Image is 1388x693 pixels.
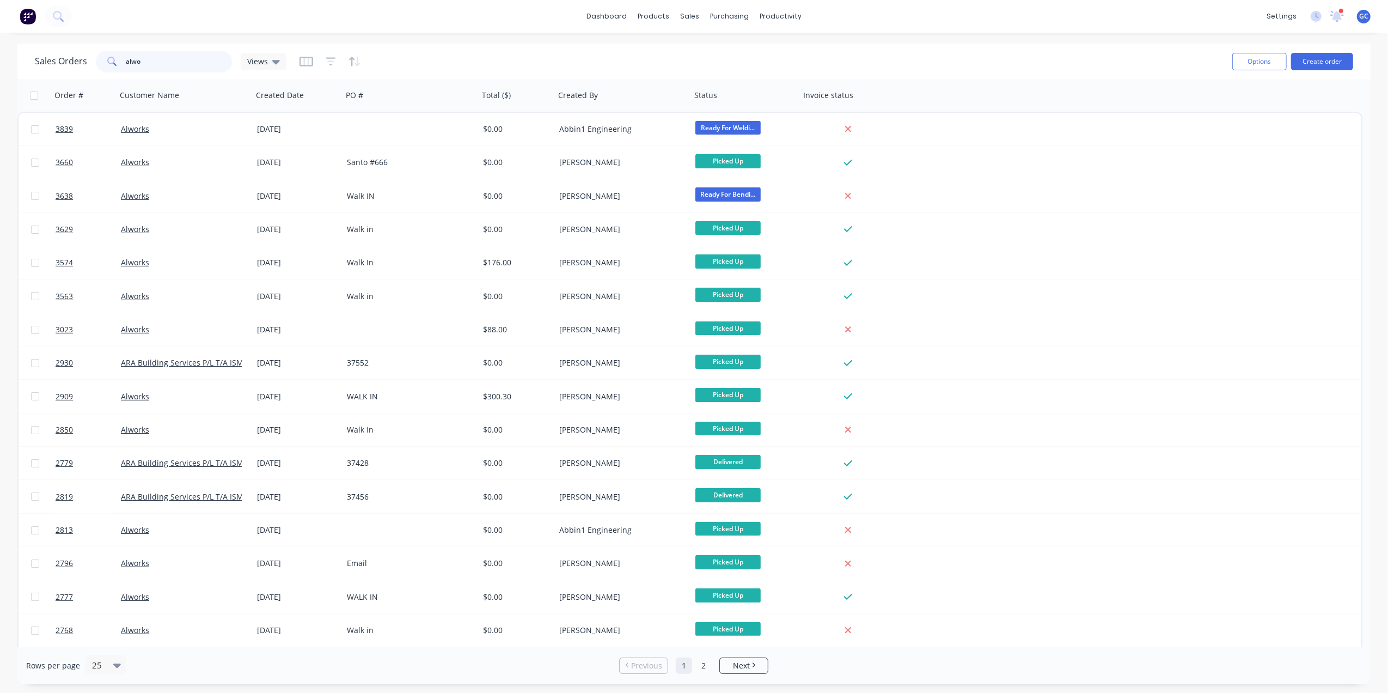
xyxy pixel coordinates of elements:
[559,592,680,603] div: [PERSON_NAME]
[56,213,121,246] a: 3629
[56,224,73,235] span: 3629
[56,558,73,569] span: 2796
[56,525,73,536] span: 2813
[347,458,468,469] div: 37428
[559,124,680,135] div: Abbin1 Engineering
[695,422,761,435] span: Picked Up
[483,525,547,536] div: $0.00
[121,625,149,635] a: Alworks
[56,280,121,313] a: 3563
[695,622,761,636] span: Picked Up
[803,90,853,101] div: Invoice status
[632,8,675,25] div: products
[56,614,121,647] a: 2768
[121,191,149,201] a: Alworks
[347,291,468,302] div: Walk in
[257,157,338,168] div: [DATE]
[559,391,680,402] div: [PERSON_NAME]
[733,660,750,671] span: Next
[1261,8,1302,25] div: settings
[483,191,547,202] div: $0.00
[121,391,149,402] a: Alworks
[483,324,547,335] div: $88.00
[483,357,547,368] div: $0.00
[121,157,149,167] a: Alworks
[559,491,680,502] div: [PERSON_NAME]
[581,8,632,25] a: dashboard
[347,257,468,268] div: Walk In
[56,592,73,603] span: 2777
[483,257,547,268] div: $176.00
[695,288,761,301] span: Picked Up
[56,246,121,279] a: 3574
[483,124,547,135] div: $0.00
[121,424,149,435] a: Alworks
[695,221,761,235] span: Picked Up
[247,56,268,67] span: Views
[559,458,680,469] div: [PERSON_NAME]
[615,658,773,674] ul: Pagination
[720,660,768,671] a: Next page
[121,458,258,468] a: ARA Building Services P/L T/A ISM Int.
[620,660,668,671] a: Previous page
[559,525,680,536] div: Abbin1 Engineering
[126,51,233,72] input: Search...
[695,254,761,268] span: Picked Up
[695,522,761,536] span: Picked Up
[257,525,338,536] div: [DATE]
[1291,53,1353,70] button: Create order
[256,90,304,101] div: Created Date
[257,324,338,335] div: [DATE]
[695,658,712,674] a: Page 2
[483,491,547,502] div: $0.00
[695,388,761,402] span: Picked Up
[56,481,121,513] a: 2819
[482,90,511,101] div: Total ($)
[257,224,338,235] div: [DATE]
[347,191,468,202] div: Walk IN
[695,555,761,569] span: Picked Up
[483,625,547,636] div: $0.00
[121,558,149,568] a: Alworks
[559,625,680,636] div: [PERSON_NAME]
[483,424,547,435] div: $0.00
[705,8,754,25] div: purchasing
[257,124,338,135] div: [DATE]
[56,458,73,469] span: 2779
[56,424,73,435] span: 2850
[120,90,179,101] div: Customer Name
[56,625,73,636] span: 2768
[695,154,761,168] span: Picked Up
[56,124,73,135] span: 3839
[26,660,80,671] span: Rows per page
[56,547,121,580] a: 2796
[56,180,121,212] a: 3638
[559,357,680,368] div: [PERSON_NAME]
[483,291,547,302] div: $0.00
[483,592,547,603] div: $0.00
[675,8,705,25] div: sales
[257,424,338,435] div: [DATE]
[559,224,680,235] div: [PERSON_NAME]
[257,491,338,502] div: [DATE]
[559,257,680,268] div: [PERSON_NAME]
[483,391,547,402] div: $300.30
[121,257,149,268] a: Alworks
[56,291,73,302] span: 3563
[695,321,761,335] span: Picked Up
[56,380,121,413] a: 2909
[56,414,121,446] a: 2850
[559,157,680,168] div: [PERSON_NAME]
[347,491,468,502] div: 37456
[483,224,547,235] div: $0.00
[56,191,73,202] span: 3638
[347,625,468,636] div: Walk in
[559,558,680,569] div: [PERSON_NAME]
[1232,53,1287,70] button: Options
[121,124,149,134] a: Alworks
[56,113,121,145] a: 3839
[483,157,547,168] div: $0.00
[257,291,338,302] div: [DATE]
[56,491,73,502] span: 2819
[695,121,761,135] span: Ready For Weldi...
